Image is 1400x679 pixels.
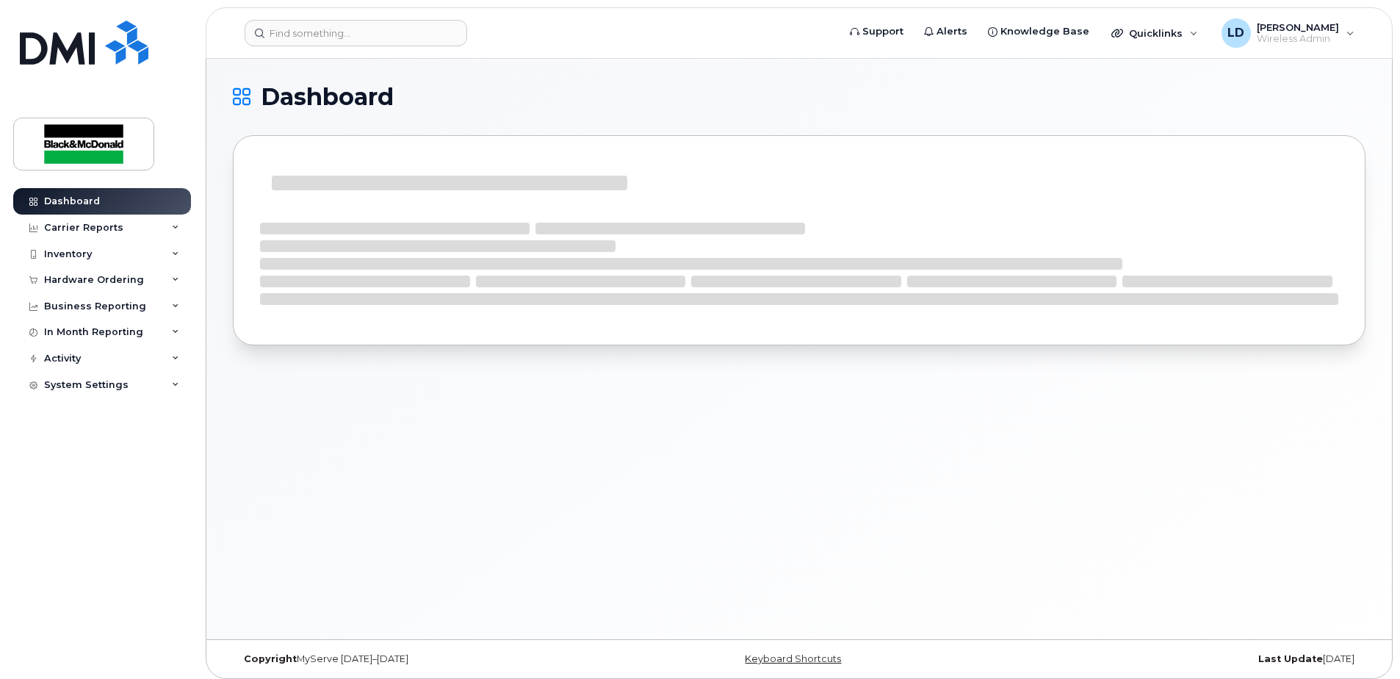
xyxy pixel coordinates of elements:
[745,653,841,664] a: Keyboard Shortcuts
[233,653,610,665] div: MyServe [DATE]–[DATE]
[988,653,1365,665] div: [DATE]
[244,653,297,664] strong: Copyright
[1258,653,1323,664] strong: Last Update
[261,86,394,108] span: Dashboard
